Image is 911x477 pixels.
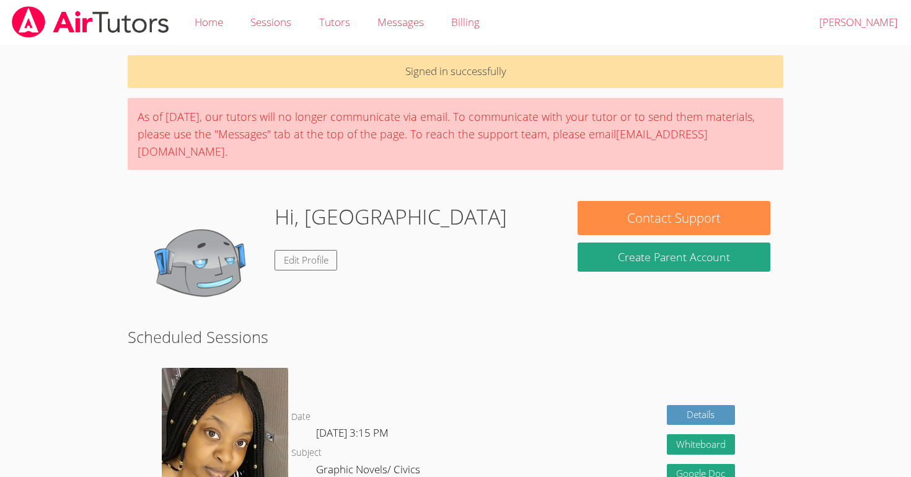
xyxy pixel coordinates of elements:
[667,405,735,426] a: Details
[578,243,770,272] button: Create Parent Account
[578,201,770,235] button: Contact Support
[667,434,735,455] button: Whiteboard
[291,445,322,461] dt: Subject
[11,6,170,38] img: airtutors_banner-c4298cdbf04f3fff15de1276eac7730deb9818008684d7c2e4769d2f7ddbe033.png
[128,55,783,88] p: Signed in successfully
[141,201,265,325] img: default.png
[275,201,507,233] h1: Hi, [GEOGRAPHIC_DATA]
[291,409,310,425] dt: Date
[275,250,338,270] a: Edit Profile
[128,98,783,170] div: As of [DATE], our tutors will no longer communicate via email. To communicate with your tutor or ...
[316,426,389,440] span: [DATE] 3:15 PM
[128,325,783,349] h2: Scheduled Sessions
[377,15,424,29] span: Messages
